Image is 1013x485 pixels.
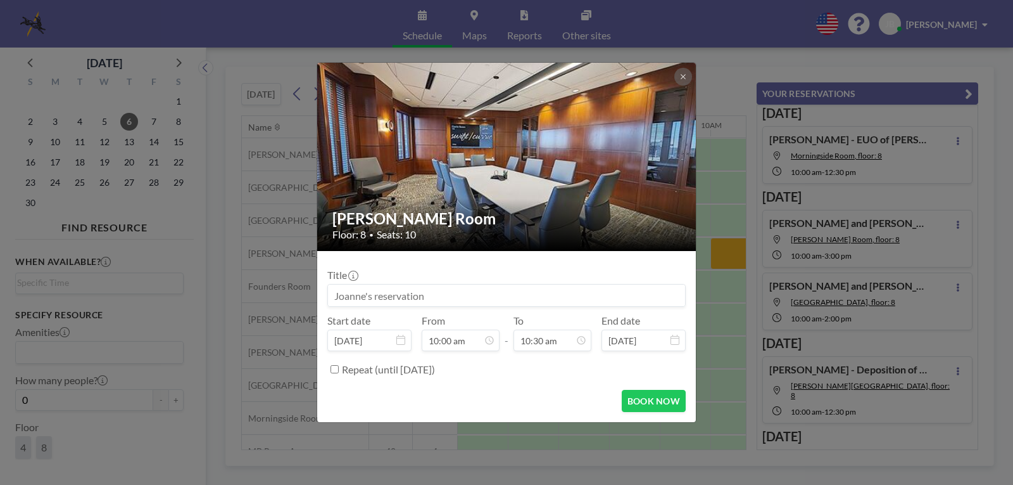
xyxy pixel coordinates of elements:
label: Title [327,269,357,281]
label: End date [601,314,640,327]
span: • [369,230,374,240]
label: From [422,314,445,327]
label: Start date [327,314,370,327]
img: 537.jpg [317,14,697,300]
button: BOOK NOW [622,390,686,412]
h2: [PERSON_NAME] Room [332,209,682,228]
span: Floor: 8 [332,228,366,241]
label: Repeat (until [DATE]) [342,363,435,376]
input: Joanne's reservation [328,285,685,306]
span: - [505,319,508,347]
span: Seats: 10 [377,228,416,241]
label: To [513,314,524,327]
